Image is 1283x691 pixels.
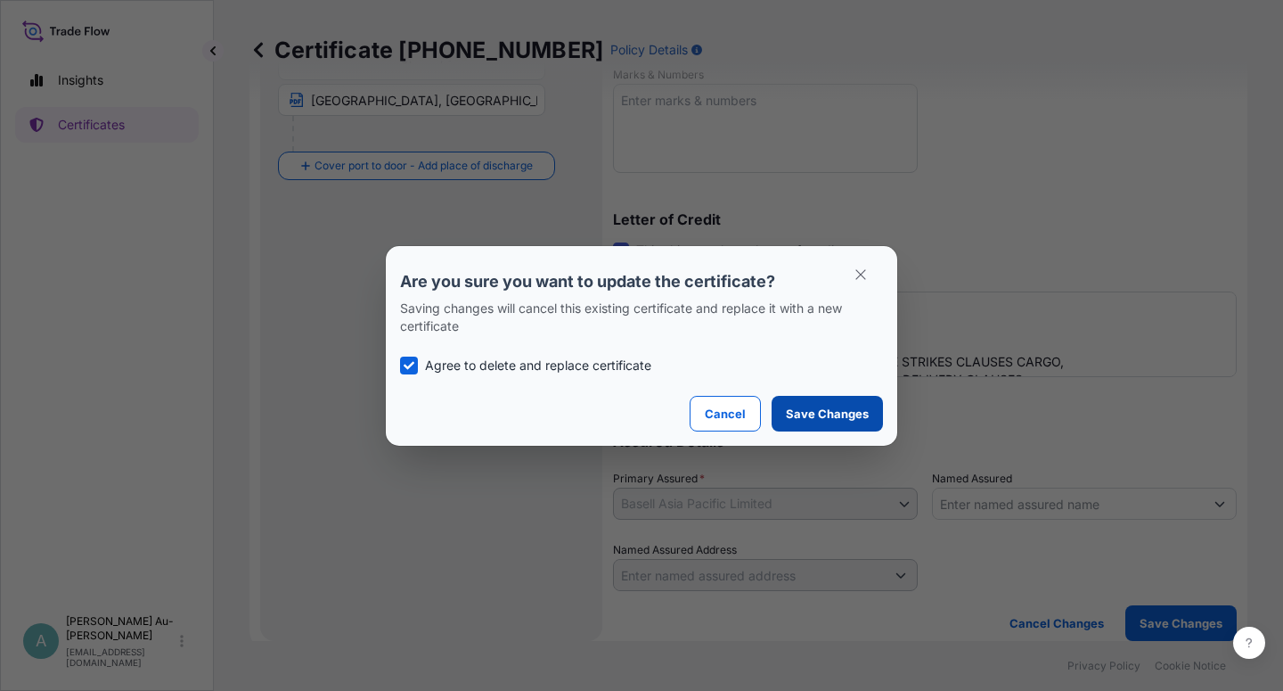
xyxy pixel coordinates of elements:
[772,396,883,432] button: Save Changes
[425,357,651,374] p: Agree to delete and replace certificate
[786,405,869,423] p: Save Changes
[705,405,746,423] p: Cancel
[400,271,883,292] p: Are you sure you want to update the certificate?
[400,300,883,335] p: Saving changes will cancel this existing certificate and replace it with a new certificate
[690,396,761,432] button: Cancel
